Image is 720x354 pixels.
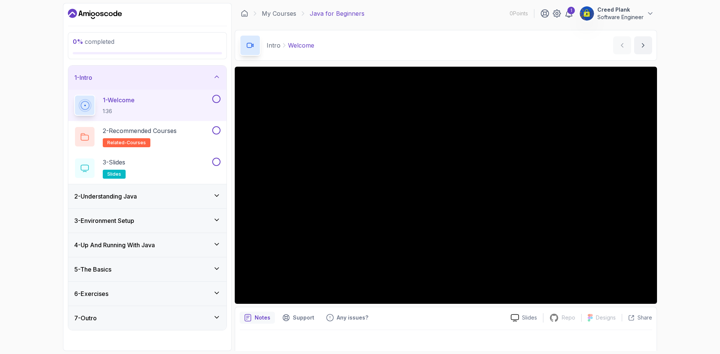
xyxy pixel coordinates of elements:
[596,314,616,321] p: Designs
[579,6,654,21] button: user profile imageCreed PlankSoftware Engineer
[597,13,643,21] p: Software Engineer
[74,240,155,249] h3: 4 - Up And Running With Java
[240,312,275,324] button: notes button
[74,265,111,274] h3: 5 - The Basics
[597,6,643,13] p: Creed Plank
[74,126,220,147] button: 2-Recommended Coursesrelated-courses
[74,289,108,298] h3: 6 - Exercises
[622,314,652,321] button: Share
[522,314,537,321] p: Slides
[567,7,575,14] div: 1
[74,158,220,179] button: 3-Slidesslides
[337,314,368,321] p: Any issues?
[74,95,220,116] button: 1-Welcome1:36
[68,66,226,90] button: 1-Intro
[637,314,652,321] p: Share
[564,9,573,18] a: 1
[107,140,146,146] span: related-courses
[634,36,652,54] button: next content
[103,158,125,167] p: 3 - Slides
[262,9,296,18] a: My Courses
[288,41,314,50] p: Welcome
[68,233,226,257] button: 4-Up And Running With Java
[613,36,631,54] button: previous content
[73,38,114,45] span: completed
[68,257,226,281] button: 5-The Basics
[562,314,575,321] p: Repo
[103,126,177,135] p: 2 - Recommended Courses
[74,192,137,201] h3: 2 - Understanding Java
[103,108,135,115] p: 1:36
[278,312,319,324] button: Support button
[74,73,92,82] h3: 1 - Intro
[580,6,594,21] img: user profile image
[74,314,97,323] h3: 7 - Outro
[235,67,657,304] iframe: 1 - Hi
[68,306,226,330] button: 7-Outro
[107,171,121,177] span: slides
[510,10,528,17] p: 0 Points
[68,184,226,208] button: 2-Understanding Java
[255,314,270,321] p: Notes
[74,216,134,225] h3: 3 - Environment Setup
[267,41,280,50] p: Intro
[68,8,122,20] a: Dashboard
[103,96,135,105] p: 1 - Welcome
[322,312,373,324] button: Feedback button
[293,314,314,321] p: Support
[73,38,83,45] span: 0 %
[241,10,248,17] a: Dashboard
[505,314,543,322] a: Slides
[68,282,226,306] button: 6-Exercises
[68,209,226,233] button: 3-Environment Setup
[310,9,364,18] p: Java for Beginners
